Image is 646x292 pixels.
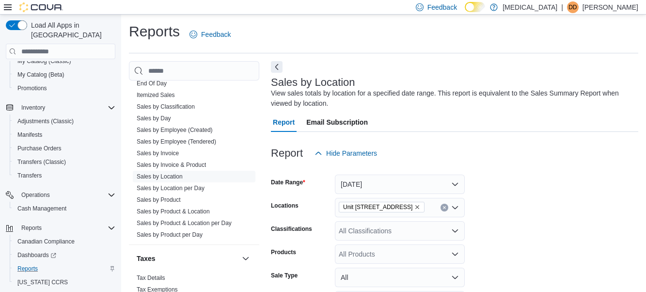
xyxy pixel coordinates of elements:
[326,148,377,158] span: Hide Parameters
[567,1,579,13] div: Diego de Azevedo
[137,208,210,215] a: Sales by Product & Location
[561,1,563,13] p: |
[465,2,485,12] input: Dark Mode
[137,275,165,281] a: Tax Details
[14,129,115,141] span: Manifests
[17,131,42,139] span: Manifests
[451,227,459,235] button: Open list of options
[271,248,296,256] label: Products
[273,113,295,132] span: Report
[10,54,119,68] button: My Catalog (Classic)
[137,231,203,239] span: Sales by Product per Day
[17,222,46,234] button: Reports
[343,202,412,212] span: Unit [STREET_ADDRESS]
[240,253,252,264] button: Taxes
[137,185,205,192] a: Sales by Location per Day
[271,272,298,279] label: Sale Type
[2,101,119,114] button: Inventory
[503,1,557,13] p: [MEDICAL_DATA]
[10,169,119,182] button: Transfers
[271,178,305,186] label: Date Range
[14,55,115,67] span: My Catalog (Classic)
[17,222,115,234] span: Reports
[339,202,425,212] span: Unit 385 North Dollarton Highway
[137,219,232,227] span: Sales by Product & Location per Day
[17,189,54,201] button: Operations
[2,221,119,235] button: Reports
[17,102,49,114] button: Inventory
[137,127,213,133] a: Sales by Employee (Created)
[14,69,68,81] a: My Catalog (Beta)
[129,22,180,41] h1: Reports
[14,115,115,127] span: Adjustments (Classic)
[10,262,119,276] button: Reports
[10,235,119,248] button: Canadian Compliance
[137,103,195,111] span: Sales by Classification
[21,104,45,112] span: Inventory
[137,196,181,204] span: Sales by Product
[271,202,299,210] label: Locations
[17,102,115,114] span: Inventory
[2,188,119,202] button: Operations
[14,69,115,81] span: My Catalog (Beta)
[137,126,213,134] span: Sales by Employee (Created)
[137,161,206,169] span: Sales by Invoice & Product
[137,138,216,145] a: Sales by Employee (Tendered)
[14,143,65,154] a: Purchase Orders
[10,81,119,95] button: Promotions
[583,1,638,13] p: [PERSON_NAME]
[14,263,42,275] a: Reports
[14,263,115,275] span: Reports
[137,220,232,227] a: Sales by Product & Location per Day
[335,268,465,287] button: All
[14,129,46,141] a: Manifests
[271,77,355,88] h3: Sales by Location
[14,249,60,261] a: Dashboards
[271,88,633,109] div: View sales totals by location for a specified date range. This report is equivalent to the Sales ...
[137,115,171,122] a: Sales by Day
[10,68,119,81] button: My Catalog (Beta)
[14,82,115,94] span: Promotions
[137,149,179,157] span: Sales by Invoice
[137,103,195,110] a: Sales by Classification
[186,25,235,44] a: Feedback
[17,84,47,92] span: Promotions
[17,238,75,245] span: Canadian Compliance
[271,225,312,233] label: Classifications
[10,202,119,215] button: Cash Management
[137,92,175,98] a: Itemized Sales
[137,254,156,263] h3: Taxes
[14,156,115,168] span: Transfers (Classic)
[137,231,203,238] a: Sales by Product per Day
[17,251,56,259] span: Dashboards
[14,236,115,247] span: Canadian Compliance
[17,158,66,166] span: Transfers (Classic)
[17,71,64,79] span: My Catalog (Beta)
[14,203,70,214] a: Cash Management
[10,248,119,262] a: Dashboards
[14,276,115,288] span: Washington CCRS
[137,173,183,180] span: Sales by Location
[14,170,115,181] span: Transfers
[137,150,179,157] a: Sales by Invoice
[17,57,71,65] span: My Catalog (Classic)
[427,2,457,12] span: Feedback
[137,80,167,87] span: End Of Day
[14,115,78,127] a: Adjustments (Classic)
[451,204,459,211] button: Open list of options
[137,114,171,122] span: Sales by Day
[14,236,79,247] a: Canadian Compliance
[14,82,51,94] a: Promotions
[10,142,119,155] button: Purchase Orders
[271,61,283,73] button: Next
[137,162,206,168] a: Sales by Invoice & Product
[129,78,259,244] div: Sales
[14,203,115,214] span: Cash Management
[17,117,74,125] span: Adjustments (Classic)
[21,191,50,199] span: Operations
[14,156,70,168] a: Transfers (Classic)
[17,265,38,273] span: Reports
[441,204,448,211] button: Clear input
